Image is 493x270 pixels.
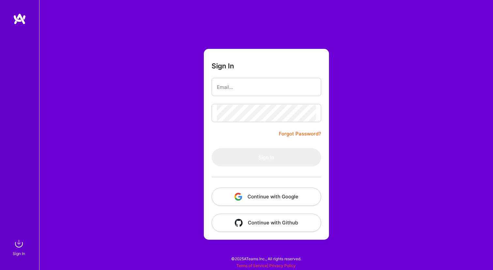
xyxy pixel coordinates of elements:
[212,188,321,206] button: Continue with Google
[212,214,321,232] button: Continue with Github
[236,263,296,268] span: |
[212,62,234,70] h3: Sign In
[217,79,316,95] input: Email...
[13,250,25,257] div: Sign In
[236,263,267,268] a: Terms of Service
[12,237,25,250] img: sign in
[279,130,321,138] a: Forgot Password?
[39,250,493,267] div: © 2025 ATeams Inc., All rights reserved.
[13,13,26,25] img: logo
[234,193,242,201] img: icon
[212,148,321,166] button: Sign In
[235,219,243,227] img: icon
[14,237,25,257] a: sign inSign In
[269,263,296,268] a: Privacy Policy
